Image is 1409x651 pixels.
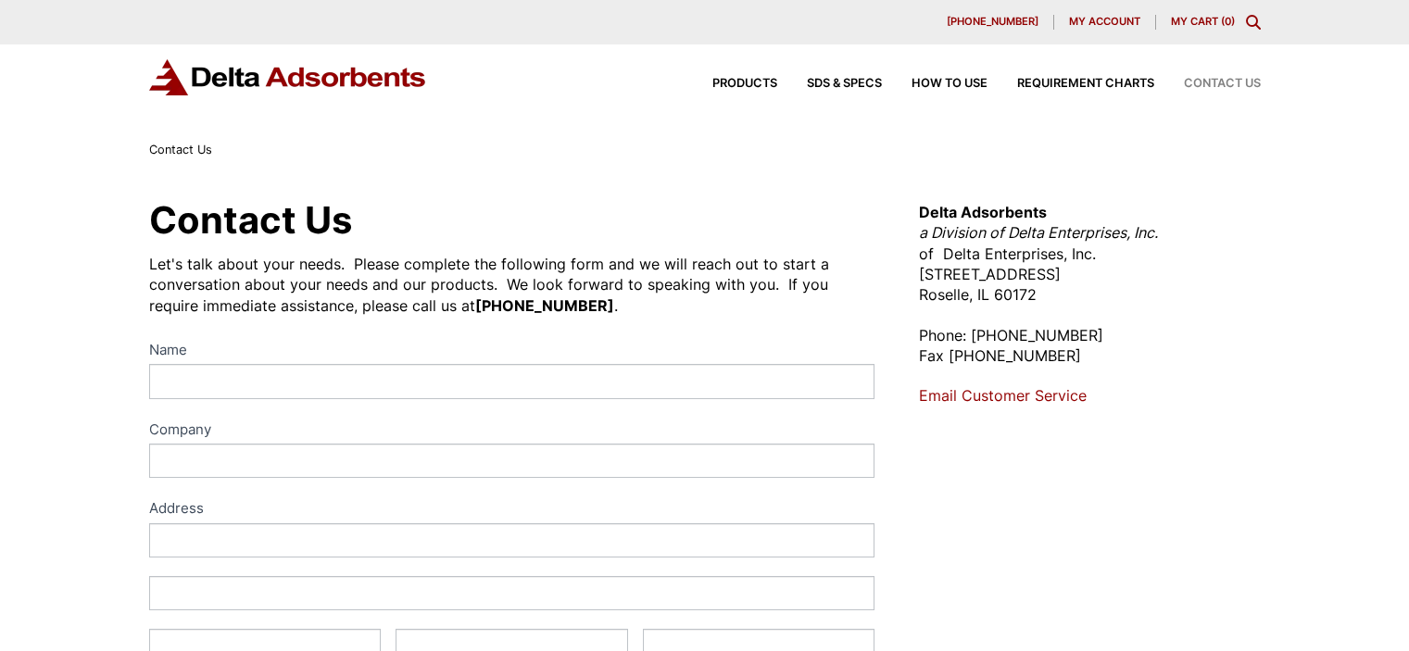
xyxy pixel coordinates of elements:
[1154,78,1261,90] a: Contact Us
[882,78,988,90] a: How to Use
[919,202,1260,306] p: of Delta Enterprises, Inc. [STREET_ADDRESS] Roselle, IL 60172
[919,386,1087,405] a: Email Customer Service
[807,78,882,90] span: SDS & SPECS
[1246,15,1261,30] div: Toggle Modal Content
[1225,15,1231,28] span: 0
[919,325,1260,367] p: Phone: [PHONE_NUMBER] Fax [PHONE_NUMBER]
[1069,17,1140,27] span: My account
[149,496,875,523] div: Address
[919,203,1047,221] strong: Delta Adsorbents
[988,78,1154,90] a: Requirement Charts
[919,223,1158,242] em: a Division of Delta Enterprises, Inc.
[1184,78,1261,90] span: Contact Us
[712,78,777,90] span: Products
[947,17,1038,27] span: [PHONE_NUMBER]
[777,78,882,90] a: SDS & SPECS
[912,78,988,90] span: How to Use
[149,59,427,95] img: Delta Adsorbents
[149,418,875,444] label: Company
[149,202,875,239] h1: Contact Us
[932,15,1054,30] a: [PHONE_NUMBER]
[1054,15,1156,30] a: My account
[149,254,875,316] div: Let's talk about your needs. Please complete the following form and we will reach out to start a ...
[1171,15,1235,28] a: My Cart (0)
[683,78,777,90] a: Products
[149,338,875,365] label: Name
[1017,78,1154,90] span: Requirement Charts
[475,296,614,315] strong: [PHONE_NUMBER]
[149,143,212,156] span: Contact Us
